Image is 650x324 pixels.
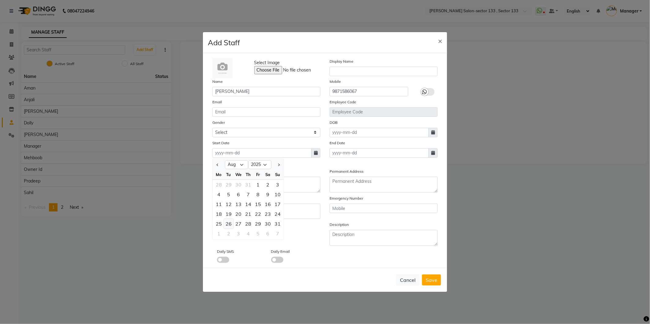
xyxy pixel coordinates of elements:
[330,169,364,174] label: Permanent Address
[224,199,233,209] div: Tuesday, August 12, 2025
[215,160,220,170] button: Previous month
[273,199,282,209] div: 17
[433,32,447,49] button: Close
[263,170,273,179] div: Sa
[330,140,345,146] label: End Date
[330,79,341,84] label: Mobile
[214,199,224,209] div: Monday, August 11, 2025
[233,219,243,229] div: 27
[253,229,263,238] div: Friday, September 5, 2025
[212,79,223,84] label: Name
[212,87,320,96] input: Name
[243,190,253,199] div: Thursday, August 7, 2025
[233,199,243,209] div: 13
[224,170,233,179] div: Tu
[438,36,442,45] span: ×
[224,209,233,219] div: 19
[263,180,273,190] div: Saturday, August 2, 2025
[212,148,312,158] input: yyyy-mm-dd
[271,249,290,254] label: Daily Email
[253,199,263,209] div: Friday, August 15, 2025
[330,148,429,158] input: yyyy-mm-dd
[212,107,320,117] input: Email
[233,190,243,199] div: 6
[214,180,224,190] div: 28
[233,229,243,238] div: Wednesday, September 3, 2025
[253,219,263,229] div: Friday, August 29, 2025
[263,209,273,219] div: 23
[224,180,233,190] div: Tuesday, July 29, 2025
[330,120,338,125] label: DOB
[243,219,253,229] div: 28
[273,229,282,238] div: Sunday, September 7, 2025
[273,209,282,219] div: 24
[253,190,263,199] div: 8
[233,219,243,229] div: Wednesday, August 27, 2025
[214,190,224,199] div: 4
[273,170,282,179] div: Su
[330,107,438,117] input: Employee Code
[263,190,273,199] div: 9
[243,190,253,199] div: 7
[214,219,224,229] div: Monday, August 25, 2025
[273,199,282,209] div: Sunday, August 17, 2025
[243,209,253,219] div: 21
[330,59,353,64] label: Display Name
[214,190,224,199] div: Monday, August 4, 2025
[273,229,282,238] div: 7
[330,204,438,213] input: Mobile
[212,58,233,78] img: Cinque Terre
[263,199,273,209] div: Saturday, August 16, 2025
[224,199,233,209] div: 12
[263,219,273,229] div: Saturday, August 30, 2025
[263,190,273,199] div: Saturday, August 9, 2025
[224,229,233,238] div: 2
[233,209,243,219] div: Wednesday, August 20, 2025
[426,277,437,283] span: Save
[396,274,420,286] button: Cancel
[253,170,263,179] div: Fr
[214,209,224,219] div: 18
[263,199,273,209] div: 16
[330,87,408,96] input: Mobile
[253,209,263,219] div: 22
[214,209,224,219] div: Monday, August 18, 2025
[233,180,243,190] div: 30
[243,209,253,219] div: Thursday, August 21, 2025
[273,219,282,229] div: 31
[214,229,224,238] div: 1
[243,199,253,209] div: Thursday, August 14, 2025
[263,229,273,238] div: Saturday, September 6, 2025
[233,180,243,190] div: Wednesday, July 30, 2025
[253,229,263,238] div: 5
[273,209,282,219] div: Sunday, August 24, 2025
[243,219,253,229] div: Thursday, August 28, 2025
[217,249,234,254] label: Daily SMS
[243,229,253,238] div: Thursday, September 4, 2025
[254,60,280,66] span: Select Image
[243,199,253,209] div: 14
[225,160,248,169] select: Select month
[224,190,233,199] div: 5
[254,66,338,74] input: Select Image
[224,209,233,219] div: Tuesday, August 19, 2025
[263,180,273,190] div: 2
[224,229,233,238] div: Tuesday, September 2, 2025
[208,37,240,48] h4: Add Staff
[233,199,243,209] div: Wednesday, August 13, 2025
[273,180,282,190] div: Sunday, August 3, 2025
[243,170,253,179] div: Th
[273,190,282,199] div: Sunday, August 10, 2025
[224,190,233,199] div: Tuesday, August 5, 2025
[330,222,349,227] label: Description
[253,219,263,229] div: 29
[214,199,224,209] div: 11
[214,170,224,179] div: Mo
[422,274,441,285] button: Save
[253,190,263,199] div: Friday, August 8, 2025
[233,229,243,238] div: 3
[253,209,263,219] div: Friday, August 22, 2025
[273,190,282,199] div: 10
[243,229,253,238] div: 4
[212,120,225,125] label: Gender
